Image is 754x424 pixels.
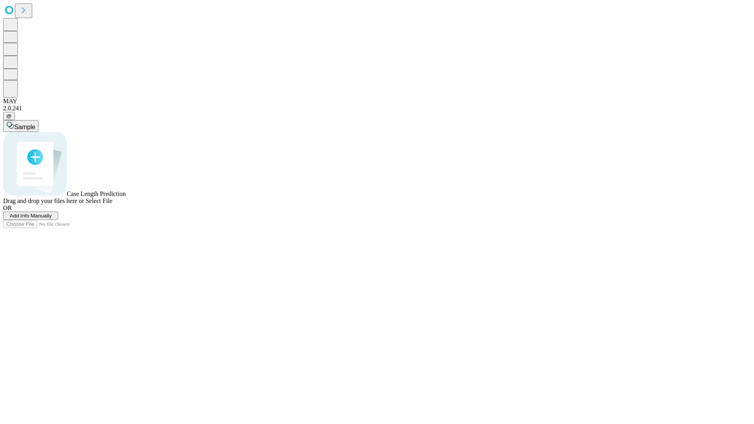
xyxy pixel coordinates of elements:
span: OR [3,205,12,211]
div: MAY [3,98,751,105]
button: Sample [3,120,38,132]
span: Add Info Manually [10,213,52,219]
span: Sample [14,124,35,130]
span: Case Length Prediction [67,190,126,197]
span: @ [6,113,12,119]
span: Drag and drop your files here or [3,197,84,204]
div: 2.0.241 [3,105,751,112]
button: Add Info Manually [3,212,58,220]
button: @ [3,112,15,120]
span: Select File [86,197,112,204]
